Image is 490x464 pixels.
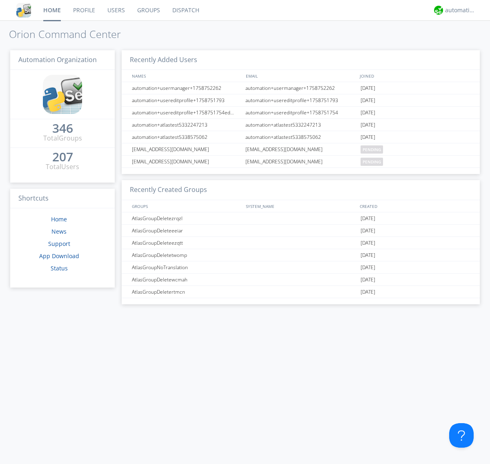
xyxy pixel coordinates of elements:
[130,249,243,261] div: AtlasGroupDeletetwomp
[243,131,359,143] div: automation+atlastest5338575062
[52,124,73,132] div: 346
[243,94,359,106] div: automation+usereditprofile+1758751793
[361,94,375,107] span: [DATE]
[122,82,480,94] a: automation+usermanager+1758752262automation+usermanager+1758752262[DATE]
[122,225,480,237] a: AtlasGroupDeleteeeiar[DATE]
[122,237,480,249] a: AtlasGroupDeleteezqtt[DATE]
[361,119,375,131] span: [DATE]
[43,134,82,143] div: Total Groups
[51,228,67,235] a: News
[361,212,375,225] span: [DATE]
[52,124,73,134] a: 346
[122,180,480,200] h3: Recently Created Groups
[130,107,243,118] div: automation+usereditprofile+1758751754editedautomation+usereditprofile+1758751754
[445,6,476,14] div: automation+atlas
[361,145,383,154] span: pending
[122,143,480,156] a: [EMAIL_ADDRESS][DOMAIN_NAME][EMAIL_ADDRESS][DOMAIN_NAME]pending
[358,200,472,212] div: CREATED
[434,6,443,15] img: d2d01cd9b4174d08988066c6d424eccd
[130,237,243,249] div: AtlasGroupDeleteezqtt
[122,107,480,119] a: automation+usereditprofile+1758751754editedautomation+usereditprofile+1758751754automation+usered...
[122,119,480,131] a: automation+atlastest5332247213automation+atlastest5332247213[DATE]
[361,249,375,261] span: [DATE]
[130,82,243,94] div: automation+usermanager+1758752262
[361,261,375,274] span: [DATE]
[361,131,375,143] span: [DATE]
[244,200,358,212] div: SYSTEM_NAME
[361,158,383,166] span: pending
[361,225,375,237] span: [DATE]
[122,286,480,298] a: AtlasGroupDeletertmcn[DATE]
[361,107,375,119] span: [DATE]
[361,286,375,298] span: [DATE]
[130,156,243,167] div: [EMAIL_ADDRESS][DOMAIN_NAME]
[16,3,31,18] img: cddb5a64eb264b2086981ab96f4c1ba7
[46,162,79,172] div: Total Users
[51,264,68,272] a: Status
[10,189,115,209] h3: Shortcuts
[122,212,480,225] a: AtlasGroupDeletezrqzl[DATE]
[130,131,243,143] div: automation+atlastest5338575062
[122,261,480,274] a: AtlasGroupNoTranslation[DATE]
[122,249,480,261] a: AtlasGroupDeletetwomp[DATE]
[361,274,375,286] span: [DATE]
[243,156,359,167] div: [EMAIL_ADDRESS][DOMAIN_NAME]
[130,274,243,286] div: AtlasGroupDeletewcmah
[18,55,97,64] span: Automation Organization
[51,215,67,223] a: Home
[130,286,243,298] div: AtlasGroupDeletertmcn
[48,240,70,248] a: Support
[130,94,243,106] div: automation+usereditprofile+1758751793
[43,75,82,114] img: cddb5a64eb264b2086981ab96f4c1ba7
[130,119,243,131] div: automation+atlastest5332247213
[361,82,375,94] span: [DATE]
[361,237,375,249] span: [DATE]
[52,153,73,161] div: 207
[122,94,480,107] a: automation+usereditprofile+1758751793automation+usereditprofile+1758751793[DATE]
[122,50,480,70] h3: Recently Added Users
[130,200,242,212] div: GROUPS
[122,156,480,168] a: [EMAIL_ADDRESS][DOMAIN_NAME][EMAIL_ADDRESS][DOMAIN_NAME]pending
[130,261,243,273] div: AtlasGroupNoTranslation
[130,70,242,82] div: NAMES
[358,70,472,82] div: JOINED
[244,70,358,82] div: EMAIL
[243,143,359,155] div: [EMAIL_ADDRESS][DOMAIN_NAME]
[39,252,79,260] a: App Download
[243,107,359,118] div: automation+usereditprofile+1758751754
[130,143,243,155] div: [EMAIL_ADDRESS][DOMAIN_NAME]
[449,423,474,448] iframe: Toggle Customer Support
[52,153,73,162] a: 207
[130,225,243,236] div: AtlasGroupDeleteeeiar
[122,131,480,143] a: automation+atlastest5338575062automation+atlastest5338575062[DATE]
[122,274,480,286] a: AtlasGroupDeletewcmah[DATE]
[243,119,359,131] div: automation+atlastest5332247213
[130,212,243,224] div: AtlasGroupDeletezrqzl
[243,82,359,94] div: automation+usermanager+1758752262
